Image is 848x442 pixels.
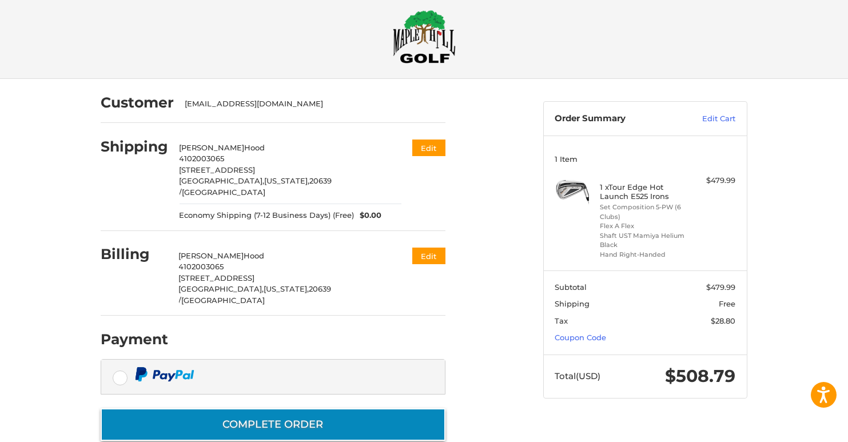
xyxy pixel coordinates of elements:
[412,248,445,264] button: Edit
[185,98,435,110] div: [EMAIL_ADDRESS][DOMAIN_NAME]
[600,231,688,250] li: Shaft UST Mamiya Helium Black
[555,282,587,292] span: Subtotal
[600,202,688,221] li: Set Composition 5-PW (6 Clubs)
[691,175,736,186] div: $479.99
[101,408,445,441] button: Complete order
[555,316,568,325] span: Tax
[180,176,332,197] span: 20639 /
[182,188,266,197] span: [GEOGRAPHIC_DATA]
[555,154,736,164] h3: 1 Item
[179,273,255,282] span: [STREET_ADDRESS]
[719,299,736,308] span: Free
[180,210,355,221] span: Economy Shipping (7-12 Business Days) (Free)
[555,113,678,125] h3: Order Summary
[711,316,736,325] span: $28.80
[179,251,244,260] span: [PERSON_NAME]
[355,210,382,221] span: $0.00
[179,284,264,293] span: [GEOGRAPHIC_DATA],
[180,154,225,163] span: 4102003065
[393,10,456,63] img: Maple Hill Golf
[101,94,174,112] h2: Customer
[678,113,736,125] a: Edit Cart
[244,251,265,260] span: Hood
[412,140,445,156] button: Edit
[555,333,607,342] a: Coupon Code
[180,143,245,152] span: [PERSON_NAME]
[600,182,688,201] h4: 1 x Tour Edge Hot Launch E525 Irons
[555,299,590,308] span: Shipping
[600,250,688,260] li: Hand Right-Handed
[180,176,265,185] span: [GEOGRAPHIC_DATA],
[101,245,168,263] h2: Billing
[101,138,168,156] h2: Shipping
[182,296,265,305] span: [GEOGRAPHIC_DATA]
[180,165,256,174] span: [STREET_ADDRESS]
[264,284,309,293] span: [US_STATE],
[245,143,265,152] span: Hood
[600,221,688,231] li: Flex A Flex
[135,367,194,381] img: PayPal icon
[265,176,310,185] span: [US_STATE],
[555,371,601,381] span: Total (USD)
[101,330,168,348] h2: Payment
[179,284,332,305] span: 20639 /
[179,262,224,271] span: 4102003065
[754,411,848,442] iframe: Google Customer Reviews
[707,282,736,292] span: $479.99
[666,365,736,387] span: $508.79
